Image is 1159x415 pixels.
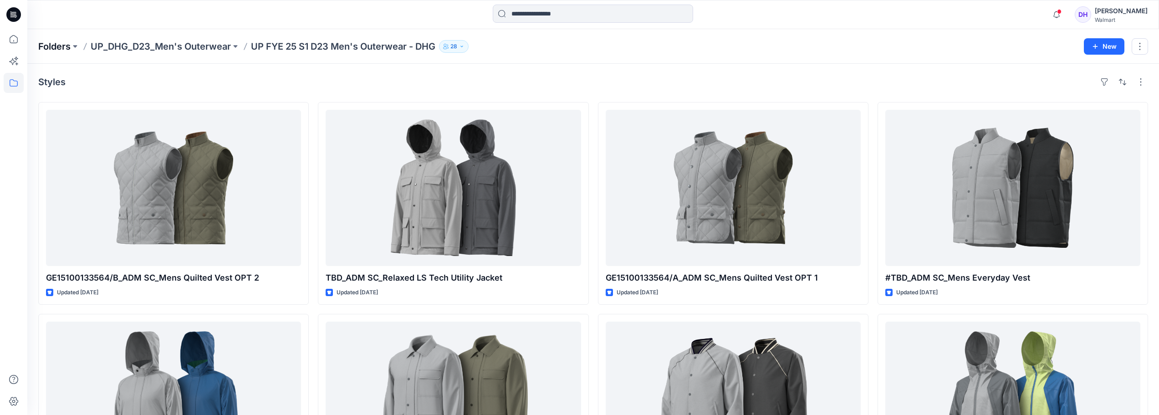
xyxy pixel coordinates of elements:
h4: Styles [38,77,66,87]
p: Updated [DATE] [617,288,658,297]
button: New [1084,38,1124,55]
div: [PERSON_NAME] [1095,5,1148,16]
a: Folders [38,40,71,53]
p: 28 [450,41,457,51]
button: 28 [439,40,469,53]
a: UP_DHG_D23_Men's Outerwear [91,40,231,53]
a: TBD_ADM SC_Relaxed LS Tech Utility Jacket [326,110,581,266]
p: #TBD_ADM SC_Mens Everyday Vest [885,272,1140,284]
p: UP FYE 25 S1 D23 Men's Outerwear - DHG [251,40,435,53]
div: Walmart [1095,16,1148,23]
a: #TBD_ADM SC_Mens Everyday Vest [885,110,1140,266]
div: DH [1075,6,1091,23]
p: Updated [DATE] [337,288,378,297]
p: Updated [DATE] [896,288,938,297]
p: GE15100133564/A_ADM SC_Mens Quilted Vest OPT 1 [606,272,861,284]
p: Updated [DATE] [57,288,98,297]
p: GE15100133564/B_ADM SC_Mens Quilted Vest OPT 2 [46,272,301,284]
p: TBD_ADM SC_Relaxed LS Tech Utility Jacket [326,272,581,284]
a: GE15100133564/B_ADM SC_Mens Quilted Vest OPT 2 [46,110,301,266]
a: GE15100133564/A_ADM SC_Mens Quilted Vest OPT 1 [606,110,861,266]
